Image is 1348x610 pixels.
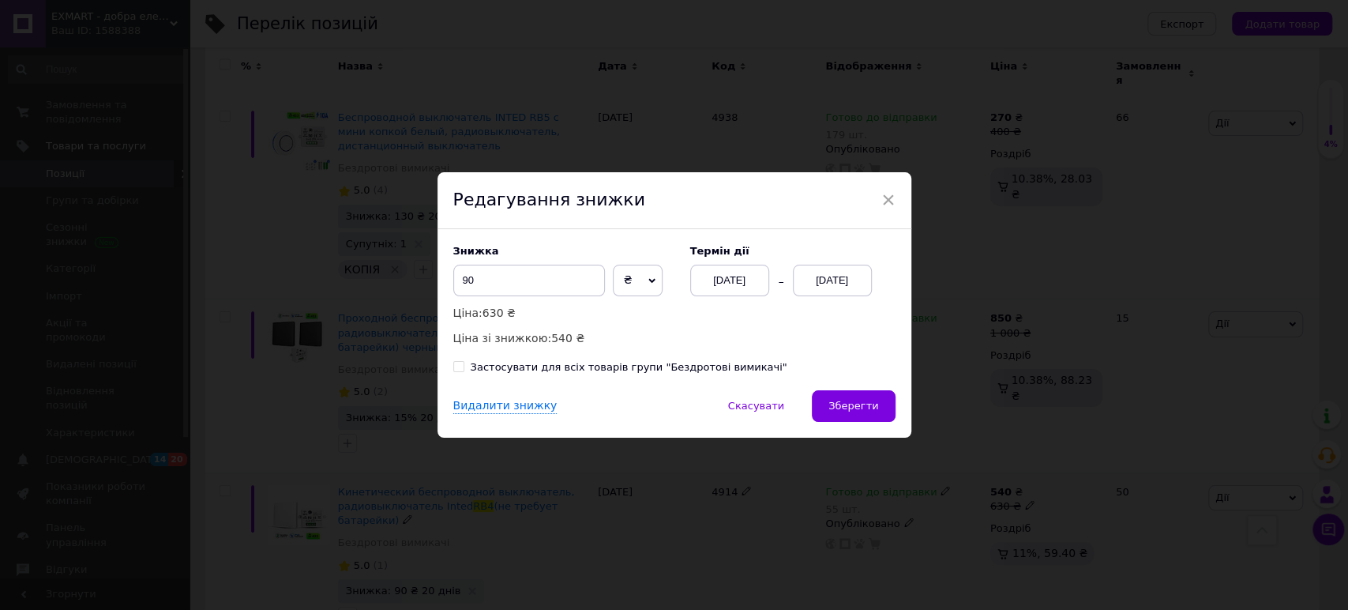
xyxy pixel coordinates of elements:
[690,245,896,257] label: Термін дії
[471,360,787,375] div: Застосувати для всіх товарів групи "Бездротові вимикачі"
[453,329,674,347] p: Ціна зі знижкою:
[483,307,516,319] span: 630 ₴
[453,245,499,257] span: Знижка
[712,390,801,422] button: Скасувати
[828,400,878,412] span: Зберегти
[551,332,584,345] span: 540 ₴
[453,190,645,209] span: Редагування знижки
[624,273,633,286] span: ₴
[812,390,895,422] button: Зберегти
[453,398,558,415] div: Видалити знижку
[453,265,605,296] input: 0
[728,400,784,412] span: Скасувати
[690,265,769,296] div: [DATE]
[453,304,674,322] p: Ціна:
[881,186,896,213] span: ×
[793,265,872,296] div: [DATE]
